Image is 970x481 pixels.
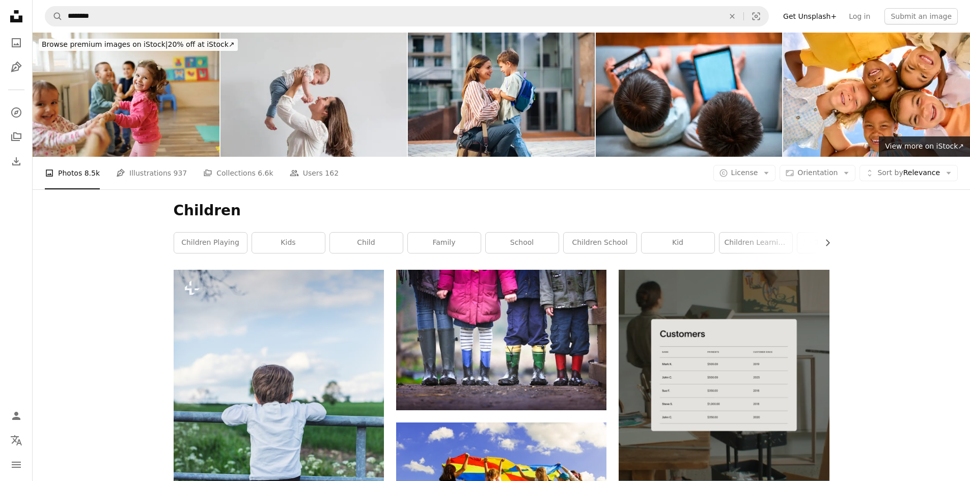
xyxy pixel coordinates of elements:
button: Visual search [744,7,768,26]
span: Sort by [877,168,903,177]
a: four children standing on dirt during daytime [396,335,606,345]
a: children playing [174,233,247,253]
button: Language [6,430,26,450]
a: Get Unsplash+ [777,8,843,24]
button: scroll list to the right [818,233,829,253]
a: kids [252,233,325,253]
button: Sort byRelevance [860,165,958,181]
button: Orientation [780,165,855,181]
button: Clear [721,7,743,26]
a: Log in / Sign up [6,406,26,426]
img: Happy kids playing a game of tug of war in playroom [33,33,219,157]
a: Illustrations 937 [116,157,187,189]
a: a little boy that is standing on a fence [174,423,384,432]
button: Menu [6,455,26,475]
span: License [731,168,758,177]
a: Photos [6,33,26,53]
a: school [486,233,559,253]
a: Download History [6,151,26,172]
a: children learning [719,233,792,253]
a: children school [564,233,636,253]
img: four children standing on dirt during daytime [396,270,606,410]
a: Collections 6.6k [203,157,273,189]
span: 937 [174,167,187,179]
a: Illustrations [6,57,26,77]
a: kid [642,233,714,253]
button: Submit an image [884,8,958,24]
img: Boys using digital table and sitting on a sofa [596,33,783,157]
span: 20% off at iStock ↗ [42,40,235,48]
button: License [713,165,776,181]
a: teenagers [797,233,870,253]
span: Browse premium images on iStock | [42,40,168,48]
a: Collections [6,127,26,147]
img: Group Of Multi-Cultural Children Friends Linking Arms Looking Down Into Camera [783,33,970,157]
img: Happy Mother Lifting Cute Baby Girl Against White Background [220,33,407,157]
a: Explore [6,102,26,123]
a: family [408,233,481,253]
img: Mother and Son at School Entrance for First Day Back to School [408,33,595,157]
img: file-1747939376688-baf9a4a454ffimage [619,270,829,480]
a: Log in [843,8,876,24]
span: Orientation [797,168,838,177]
a: Users 162 [290,157,339,189]
span: View more on iStock ↗ [885,142,964,150]
a: child [330,233,403,253]
button: Search Unsplash [45,7,63,26]
a: View more on iStock↗ [879,136,970,157]
h1: Children [174,202,829,220]
form: Find visuals sitewide [45,6,769,26]
span: Relevance [877,168,940,178]
span: 162 [325,167,339,179]
span: 6.6k [258,167,273,179]
a: Browse premium images on iStock|20% off at iStock↗ [33,33,244,57]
